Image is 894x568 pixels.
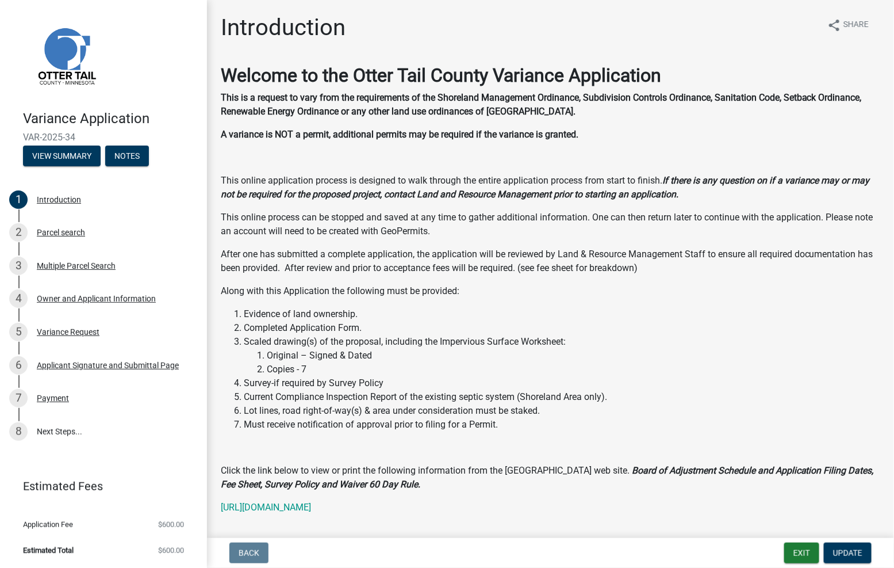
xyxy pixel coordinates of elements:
h4: Variance Application [23,110,198,127]
div: 4 [9,289,28,308]
strong: This is a request to vary from the requirements of the Shoreland Management Ordinance, Subdivisio... [221,92,862,117]
span: $600.00 [158,547,184,554]
div: Parcel search [37,228,85,237]
p: Click the link below to view or print the following information from the [GEOGRAPHIC_DATA] web site. [221,464,880,491]
a: [URL][DOMAIN_NAME] [221,502,311,513]
wm-modal-confirm: Summary [23,152,101,161]
li: Survey-if required by Survey Policy [244,376,880,390]
div: Payment [37,394,69,402]
div: 6 [9,356,28,375]
a: Estimated Fees [9,475,189,498]
div: 5 [9,323,28,341]
span: Application Fee [23,521,73,528]
li: Current Compliance Inspection Report of the existing septic system (Shoreland Area only). [244,390,880,404]
span: Update [833,548,862,558]
i: share [827,18,841,32]
wm-modal-confirm: Notes [105,152,149,161]
div: 1 [9,190,28,209]
button: shareShare [818,14,878,36]
div: Owner and Applicant Information [37,295,156,303]
div: Introduction [37,196,81,204]
div: Applicant Signature and Submittal Page [37,361,179,369]
button: Notes [105,146,149,166]
li: Original – Signed & Dated [267,349,880,363]
span: Share [843,18,869,32]
div: Multiple Parcel Search [37,262,116,270]
button: Exit [784,543,819,563]
li: Lot lines, road right-of-way(s) & area under consideration must be staked. [244,404,880,418]
h1: Introduction [221,14,346,41]
li: Completed Application Form. [244,321,880,335]
button: View Summary [23,146,101,166]
button: Back [229,543,268,563]
p: This online application process is designed to walk through the entire application process from s... [221,174,880,201]
div: 8 [9,422,28,441]
li: Scaled drawing(s) of the proposal, including the Impervious Surface Worksheet: [244,335,880,376]
img: Otter Tail County, Minnesota [23,12,109,98]
li: Copies - 7 [267,363,880,376]
p: Along with this Application the following must be provided: [221,284,880,298]
div: 7 [9,389,28,407]
div: Variance Request [37,328,99,336]
div: 2 [9,223,28,242]
p: After one has submitted a complete application, the application will be reviewed by Land & Resour... [221,247,880,275]
p: This online process can be stopped and saved at any time to gather additional information. One ca... [221,211,880,238]
strong: A variance is NOT a permit, additional permits may be required if the variance is granted. [221,129,578,140]
button: Update [824,543,872,563]
span: Back [239,548,259,558]
div: 3 [9,257,28,275]
span: $600.00 [158,521,184,528]
span: VAR-2025-34 [23,132,184,143]
li: Must receive notification of approval prior to filing for a Permit. [244,418,880,432]
li: Evidence of land ownership. [244,307,880,321]
strong: Welcome to the Otter Tail County Variance Application [221,64,661,86]
span: Estimated Total [23,547,74,554]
